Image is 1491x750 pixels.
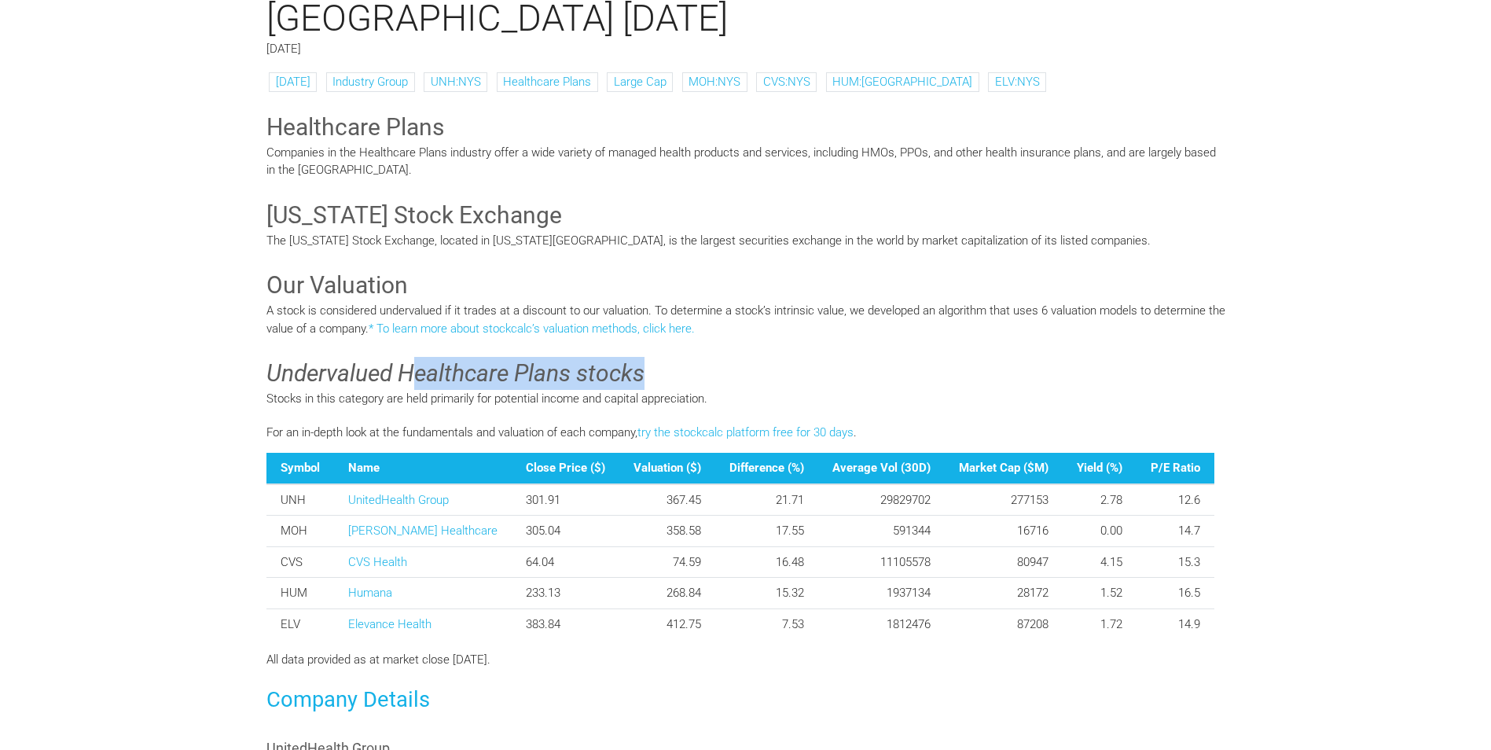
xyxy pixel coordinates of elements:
td: UNH [266,484,334,516]
td: 1937134 [818,578,945,609]
p: For an in-depth look at the fundamentals and valuation of each company, . [266,424,1225,442]
h3: Undervalued Healthcare Plans stocks [266,357,1225,390]
a: Humana [348,586,392,600]
th: Market Cap ($M) [945,453,1063,484]
th: Valuation ($) [619,453,715,484]
td: 358.58 [619,516,715,547]
td: 14.7 [1137,516,1214,547]
td: 383.84 [512,608,619,639]
a: CVS Health [348,555,407,569]
td: 87208 [945,608,1063,639]
a: MOH:NYS [689,75,740,89]
th: Average Vol (30D) [818,453,945,484]
a: [PERSON_NAME] Healthcare [348,524,498,538]
th: Close Price ($) [512,453,619,484]
a: [DATE] [276,75,310,89]
td: 12.6 [1137,484,1214,516]
td: CVS [266,546,334,578]
th: Difference (%) [715,453,818,484]
p: The [US_STATE] Stock Exchange, located in [US_STATE][GEOGRAPHIC_DATA], is the largest securities ... [266,232,1225,250]
td: 28172 [945,578,1063,609]
div: All data provided as at market close [DATE]. [255,651,1237,669]
h3: Company Details [266,685,1225,715]
a: HUM:[GEOGRAPHIC_DATA] [832,75,972,89]
a: Industry Group [332,75,408,89]
p: Stocks in this category are held primarily for potential income and capital appreciation. [266,390,1225,408]
td: 16.48 [715,546,818,578]
td: 4.15 [1063,546,1137,578]
td: 16716 [945,516,1063,547]
td: 15.32 [715,578,818,609]
a: Large Cap [614,75,667,89]
td: 17.55 [715,516,818,547]
h3: [US_STATE] Stock Exchange [266,199,1225,232]
td: HUM [266,578,334,609]
td: 16.5 [1137,578,1214,609]
a: UNH:NYS [431,75,481,89]
td: 29829702 [818,484,945,516]
th: Symbol [266,453,334,484]
td: 15.3 [1137,546,1214,578]
a: try the stockcalc platform free for 30 days [637,425,854,439]
a: ELV:NYS [995,75,1040,89]
td: 1.72 [1063,608,1137,639]
td: 591344 [818,516,945,547]
td: ELV [266,608,334,639]
td: 21.71 [715,484,818,516]
a: Healthcare Plans [503,75,591,89]
td: 80947 [945,546,1063,578]
td: 268.84 [619,578,715,609]
td: 74.59 [619,546,715,578]
p: Companies in the Healthcare Plans industry offer a wide variety of managed health products and se... [266,144,1225,179]
td: 64.04 [512,546,619,578]
td: 301.91 [512,484,619,516]
h3: Our Valuation [266,269,1225,302]
td: 277153 [945,484,1063,516]
a: CVS:NYS [763,75,810,89]
td: MOH [266,516,334,547]
td: 367.45 [619,484,715,516]
span: [DATE] [266,42,301,56]
p: A stock is considered undervalued if it trades at a discount to our valuation. To determine a sto... [266,302,1225,337]
th: Yield (%) [1063,453,1137,484]
td: 412.75 [619,608,715,639]
h3: Healthcare Plans [266,111,1225,144]
td: 11105578 [818,546,945,578]
th: P/E Ratio [1137,453,1214,484]
td: 305.04 [512,516,619,547]
td: 14.9 [1137,608,1214,639]
td: 7.53 [715,608,818,639]
td: 0.00 [1063,516,1137,547]
td: 2.78 [1063,484,1137,516]
td: 233.13 [512,578,619,609]
td: 1812476 [818,608,945,639]
a: UnitedHealth Group [348,493,449,507]
a: Elevance Health [348,617,432,631]
td: 1.52 [1063,578,1137,609]
th: Name [334,453,512,484]
a: To learn more about stockcalc’s valuation methods, click here. [376,322,695,336]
